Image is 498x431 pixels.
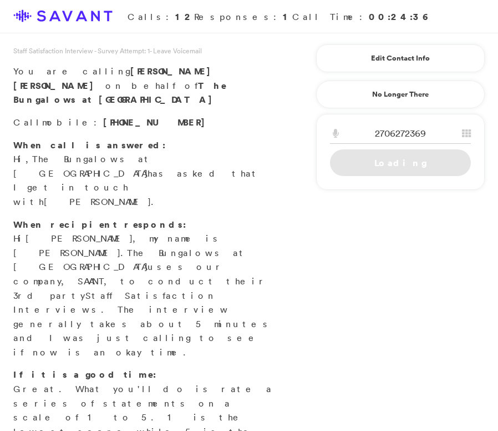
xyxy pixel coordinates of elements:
[13,138,274,209] p: Hi, has asked that I get in touch with .
[13,153,153,179] span: The Bungalows at [GEOGRAPHIC_DATA]
[330,49,471,67] a: Edit Contact Info
[130,65,216,77] span: [PERSON_NAME]
[42,117,94,128] span: mobile
[13,139,166,151] strong: When call is answered:
[44,196,151,207] span: [PERSON_NAME]
[103,116,211,128] span: [PHONE_NUMBER]
[316,81,485,108] a: No Longer There
[13,64,274,107] p: You are calling on behalf of
[13,218,186,230] strong: When recipient responds:
[13,46,202,56] span: Staff Satisfaction Interview - Survey Attempt: 1 - Leave Voicemail
[13,116,274,130] p: Call :
[13,368,156,380] strong: If it is a good time:
[13,247,248,273] span: The Bungalows at [GEOGRAPHIC_DATA]
[26,233,133,244] span: [PERSON_NAME]
[175,11,194,23] strong: 12
[13,218,274,360] p: Hi , my name is [PERSON_NAME]. uses our company, SAVANT, to conduct their 3rd party s. The interv...
[283,11,292,23] strong: 1
[369,11,429,23] strong: 00:24:36
[330,149,471,176] a: Loading
[13,79,99,92] span: [PERSON_NAME]
[13,290,215,315] span: Staff Satisfaction Interview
